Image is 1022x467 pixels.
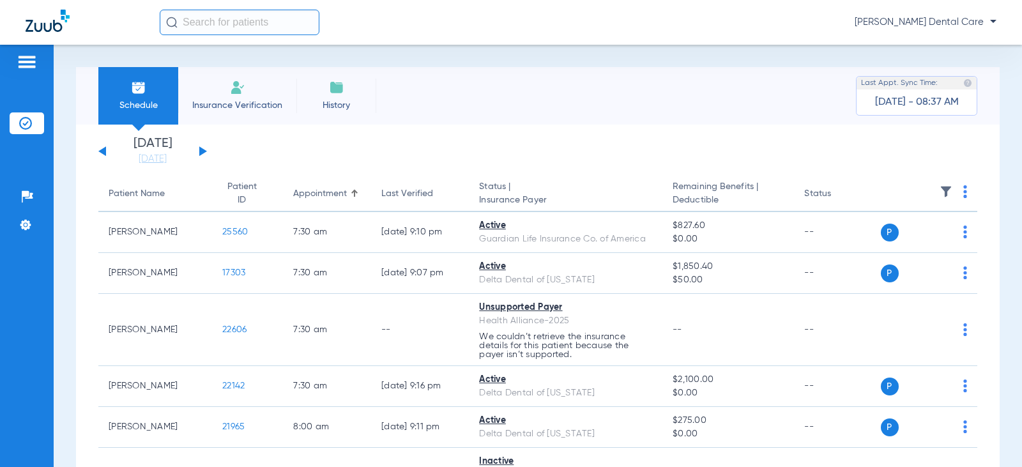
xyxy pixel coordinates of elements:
span: [DATE] - 08:37 AM [875,96,959,109]
img: Manual Insurance Verification [230,80,245,95]
input: Search for patients [160,10,319,35]
div: Patient Name [109,187,165,201]
td: 8:00 AM [283,407,371,448]
div: Active [479,414,652,427]
p: We couldn’t retrieve the insurance details for this patient because the payer isn’t supported. [479,332,652,359]
td: -- [794,253,880,294]
span: $827.60 [673,219,784,233]
div: Patient ID [222,180,261,207]
td: [PERSON_NAME] [98,253,212,294]
span: Insurance Verification [188,99,287,112]
span: $1,850.40 [673,260,784,273]
img: hamburger-icon [17,54,37,70]
img: Schedule [131,80,146,95]
img: last sync help info [963,79,972,88]
div: Guardian Life Insurance Co. of America [479,233,652,246]
span: 17303 [222,268,245,277]
td: [DATE] 9:11 PM [371,407,469,448]
div: Active [479,373,652,387]
img: Search Icon [166,17,178,28]
img: group-dot-blue.svg [963,226,967,238]
span: P [881,264,899,282]
th: Remaining Benefits | [662,176,794,212]
div: Health Alliance-2025 [479,314,652,328]
img: group-dot-blue.svg [963,185,967,198]
td: [DATE] 9:10 PM [371,212,469,253]
span: P [881,378,899,395]
td: [DATE] 9:16 PM [371,366,469,407]
th: Status | [469,176,662,212]
span: $2,100.00 [673,373,784,387]
td: [PERSON_NAME] [98,212,212,253]
td: 7:30 AM [283,294,371,366]
span: $275.00 [673,414,784,427]
img: History [329,80,344,95]
span: $0.00 [673,427,784,441]
td: [PERSON_NAME] [98,366,212,407]
span: P [881,418,899,436]
img: Zuub Logo [26,10,70,32]
td: 7:30 AM [283,253,371,294]
span: [PERSON_NAME] Dental Care [855,16,996,29]
img: group-dot-blue.svg [963,420,967,433]
a: [DATE] [114,153,191,165]
img: group-dot-blue.svg [963,379,967,392]
td: 7:30 AM [283,366,371,407]
td: 7:30 AM [283,212,371,253]
span: $0.00 [673,233,784,246]
span: $50.00 [673,273,784,287]
img: group-dot-blue.svg [963,323,967,336]
span: -- [673,325,682,334]
div: Last Verified [381,187,459,201]
div: Appointment [293,187,347,201]
div: Last Verified [381,187,433,201]
td: -- [794,212,880,253]
div: Delta Dental of [US_STATE] [479,427,652,441]
span: History [306,99,367,112]
img: filter.svg [940,185,952,198]
span: $0.00 [673,387,784,400]
li: [DATE] [114,137,191,165]
td: -- [371,294,469,366]
div: Delta Dental of [US_STATE] [479,273,652,287]
span: 22142 [222,381,245,390]
div: Active [479,219,652,233]
td: -- [794,366,880,407]
span: Last Appt. Sync Time: [861,77,938,89]
th: Status [794,176,880,212]
span: 25560 [222,227,248,236]
div: Patient ID [222,180,273,207]
div: Active [479,260,652,273]
td: -- [794,407,880,448]
div: Unsupported Payer [479,301,652,314]
div: Appointment [293,187,361,201]
span: Deductible [673,194,784,207]
div: Patient Name [109,187,202,201]
img: group-dot-blue.svg [963,266,967,279]
span: P [881,224,899,241]
span: Schedule [108,99,169,112]
td: -- [794,294,880,366]
td: [PERSON_NAME] [98,294,212,366]
td: [PERSON_NAME] [98,407,212,448]
span: Insurance Payer [479,194,652,207]
span: 22606 [222,325,247,334]
div: Delta Dental of [US_STATE] [479,387,652,400]
span: 21965 [222,422,245,431]
td: [DATE] 9:07 PM [371,253,469,294]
